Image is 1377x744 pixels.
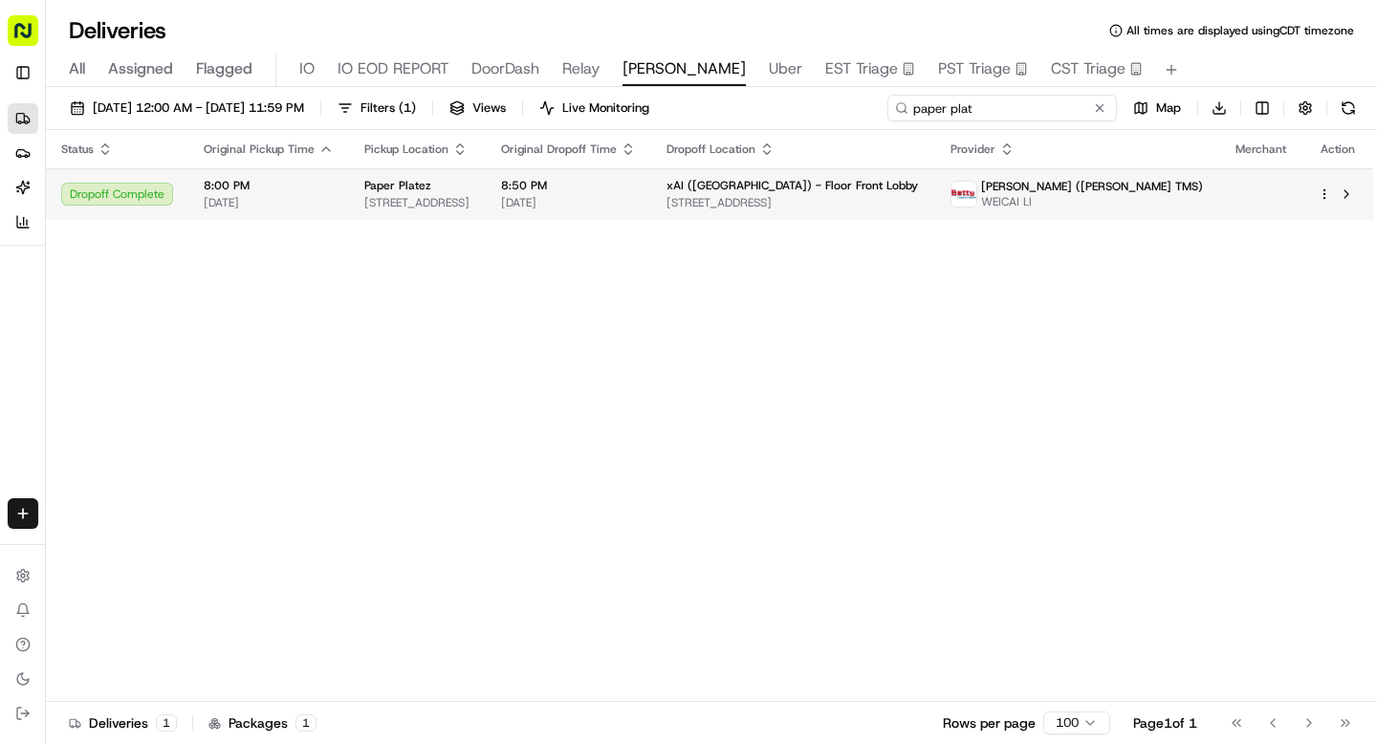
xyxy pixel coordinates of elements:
[329,95,425,121] button: Filters(1)
[65,202,242,217] div: We're available if you need us!
[274,296,314,312] span: [DATE]
[325,188,348,211] button: Start new chat
[501,195,636,210] span: [DATE]
[19,278,50,309] img: Mat Toderenczuk de la Barba (they/them)
[1125,95,1190,121] button: Map
[1235,142,1286,157] span: Merchant
[1126,23,1354,38] span: All times are displayed using CDT timezone
[623,57,746,80] span: [PERSON_NAME]
[181,376,307,395] span: API Documentation
[299,57,315,80] span: IO
[190,423,231,437] span: Pylon
[108,57,173,80] span: Assigned
[361,99,416,117] span: Filters
[769,57,802,80] span: Uber
[364,178,431,193] span: Paper Platez
[471,57,539,80] span: DoorDash
[1335,95,1362,121] button: Refresh
[951,142,995,157] span: Provider
[441,95,514,121] button: Views
[981,194,1203,209] span: WEICAI LI
[19,77,348,107] p: Welcome 👋
[19,183,54,217] img: 1736555255976-a54dd68f-1ca7-489b-9aae-adbdc363a1c4
[667,178,918,193] span: xAI ([GEOGRAPHIC_DATA]) - Floor Front Lobby
[162,378,177,393] div: 💻
[208,713,317,733] div: Packages
[11,368,154,403] a: 📗Knowledge Base
[69,15,166,46] h1: Deliveries
[19,19,57,57] img: Nash
[61,95,313,121] button: [DATE] 12:00 AM - [DATE] 11:59 PM
[1318,142,1358,157] div: Action
[562,57,600,80] span: Relay
[156,714,177,732] div: 1
[204,195,334,210] span: [DATE]
[364,195,470,210] span: [STREET_ADDRESS]
[264,296,271,312] span: •
[196,57,252,80] span: Flagged
[887,95,1117,121] input: Type to search
[951,182,976,207] img: betty.jpg
[154,368,315,403] a: 💻API Documentation
[295,714,317,732] div: 1
[943,713,1036,733] p: Rows per page
[825,57,898,80] span: EST Triage
[472,99,506,117] span: Views
[38,376,146,395] span: Knowledge Base
[59,296,260,312] span: [PERSON_NAME] de [PERSON_NAME] (they/them)
[938,57,1011,80] span: PST Triage
[19,249,128,264] div: Past conversations
[531,95,658,121] button: Live Monitoring
[69,713,177,733] div: Deliveries
[50,123,316,143] input: Clear
[1156,99,1181,117] span: Map
[501,142,617,157] span: Original Dropoff Time
[204,178,334,193] span: 8:00 PM
[65,183,314,202] div: Start new chat
[501,178,636,193] span: 8:50 PM
[93,99,304,117] span: [DATE] 12:00 AM - [DATE] 11:59 PM
[19,378,34,393] div: 📗
[1133,713,1197,733] div: Page 1 of 1
[399,99,416,117] span: ( 1 )
[135,422,231,437] a: Powered byPylon
[667,195,920,210] span: [STREET_ADDRESS]
[61,142,94,157] span: Status
[562,99,649,117] span: Live Monitoring
[69,57,85,80] span: All
[338,57,448,80] span: IO EOD REPORT
[981,179,1203,194] span: [PERSON_NAME] ([PERSON_NAME] TMS)
[296,245,348,268] button: See all
[204,142,315,157] span: Original Pickup Time
[667,142,755,157] span: Dropoff Location
[1051,57,1126,80] span: CST Triage
[364,142,448,157] span: Pickup Location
